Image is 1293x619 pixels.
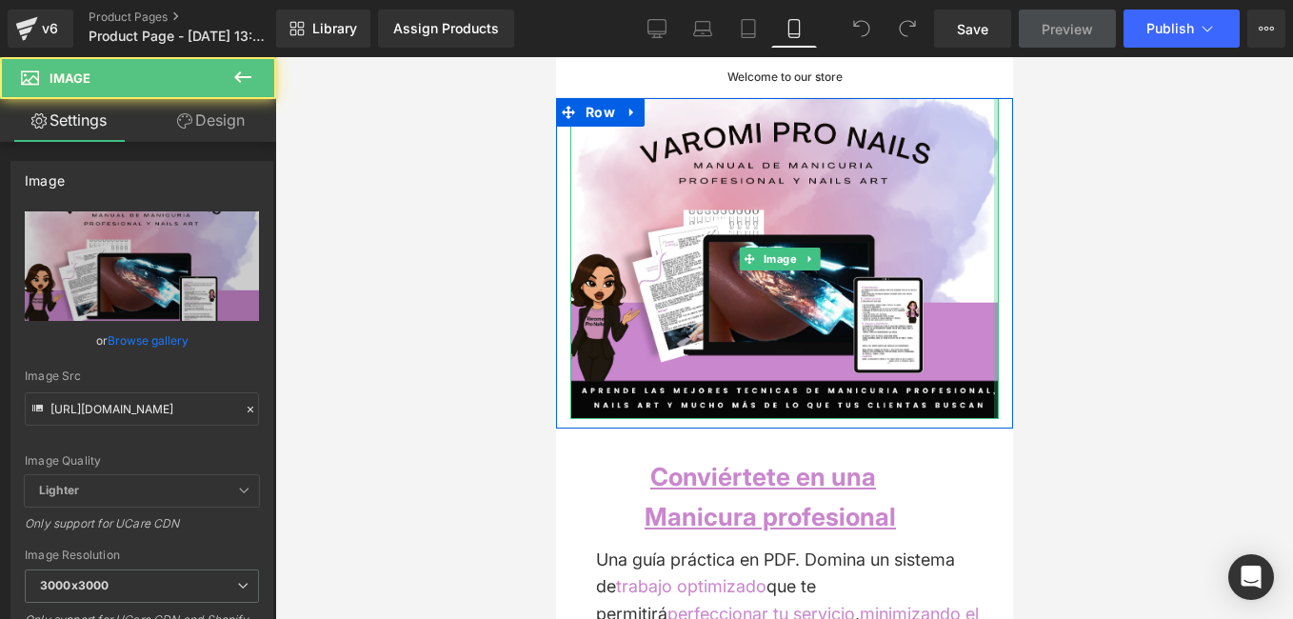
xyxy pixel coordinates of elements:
div: Image Resolution [25,549,259,562]
span: perfeccionar tu servicio [111,547,299,567]
a: Design [142,99,280,142]
button: Publish [1124,10,1240,48]
span: Image [50,70,90,86]
b: 3000x3000 [40,578,109,592]
input: Link [25,392,259,426]
span: trabajo optimizado [60,519,210,539]
a: Laptop [680,10,726,48]
a: Preview [1019,10,1116,48]
div: Image Src [25,369,259,383]
a: New Library [276,10,370,48]
button: More [1247,10,1285,48]
span: Product Page - [DATE] 13:52:38 [89,29,271,44]
span: Image [204,190,245,213]
span: Publish [1146,21,1194,36]
a: Product Pages [89,10,308,25]
button: Redo [888,10,926,48]
a: Desktop [634,10,680,48]
a: Tablet [726,10,771,48]
span: Save [957,19,988,39]
div: Only support for UCare CDN [25,516,259,544]
a: Mobile [771,10,817,48]
div: or [25,330,259,350]
button: Undo [843,10,881,48]
div: v6 [38,16,62,41]
a: Browse gallery [108,324,189,357]
b: Lighter [39,483,79,497]
div: Image [25,162,65,189]
strong: Manicura profesional [89,445,340,474]
span: Conviértete en una [94,405,320,434]
a: Expand / Collapse [64,41,89,70]
p: Welcome to our store [42,14,415,26]
span: Row [25,41,64,70]
div: Image Quality [25,454,259,468]
div: Assign Products [393,21,499,36]
div: Open Intercom Messenger [1228,554,1274,600]
span: Preview [1042,19,1093,39]
a: Expand / Collapse [244,190,264,213]
a: v6 [8,10,73,48]
span: Library [312,20,357,37]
